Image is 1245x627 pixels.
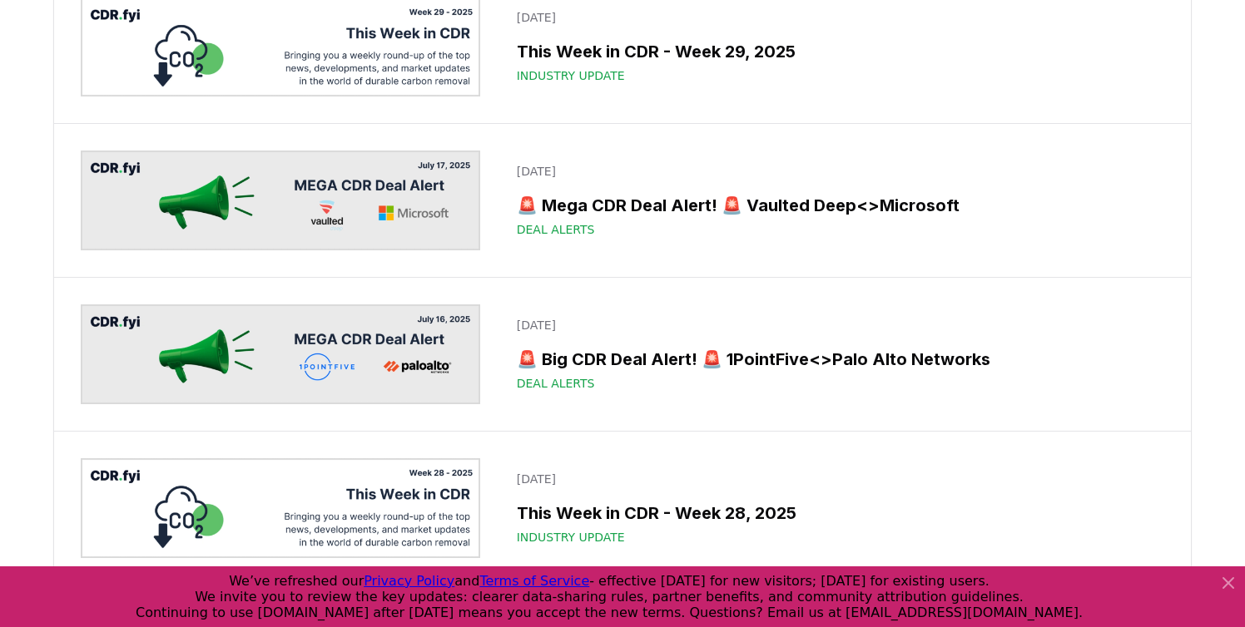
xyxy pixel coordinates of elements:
[517,67,625,84] span: Industry Update
[517,317,1154,333] p: [DATE]
[517,193,1154,218] h3: 🚨 Mega CDR Deal Alert! 🚨 Vaulted Deep<>Microsoft
[517,375,595,392] span: Deal Alerts
[517,471,1154,487] p: [DATE]
[517,501,1154,526] h3: This Week in CDR - Week 28, 2025
[507,461,1164,555] a: [DATE]This Week in CDR - Week 28, 2025Industry Update
[81,458,480,558] img: This Week in CDR - Week 28, 2025 blog post image
[517,163,1154,180] p: [DATE]
[507,153,1164,248] a: [DATE]🚨 Mega CDR Deal Alert! 🚨 Vaulted Deep<>MicrosoftDeal Alerts
[507,307,1164,402] a: [DATE]🚨 Big CDR Deal Alert! 🚨 1PointFive<>Palo Alto NetworksDeal Alerts
[81,304,480,404] img: 🚨 Big CDR Deal Alert! 🚨 1PointFive<>Palo Alto Networks blog post image
[517,529,625,546] span: Industry Update
[517,347,1154,372] h3: 🚨 Big CDR Deal Alert! 🚨 1PointFive<>Palo Alto Networks
[517,221,595,238] span: Deal Alerts
[517,39,1154,64] h3: This Week in CDR - Week 29, 2025
[81,151,480,250] img: 🚨 Mega CDR Deal Alert! 🚨 Vaulted Deep<>Microsoft blog post image
[517,9,1154,26] p: [DATE]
